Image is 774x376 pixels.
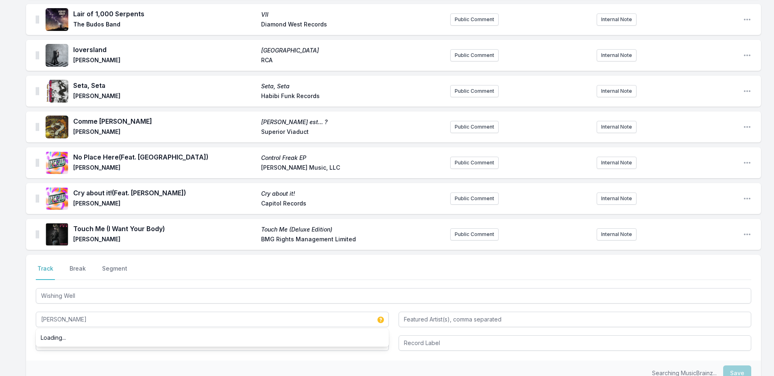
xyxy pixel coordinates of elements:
img: Control Freak EP [46,151,68,174]
button: Internal Note [597,49,637,61]
input: Artist [36,312,389,327]
span: Superior Viaduct [261,128,444,138]
button: Break [68,265,87,280]
input: Featured Artist(s), comma separated [399,312,752,327]
button: Track [36,265,55,280]
input: Record Label [399,335,752,351]
button: Open playlist item options [743,87,751,95]
img: Drag Handle [36,230,39,238]
button: Public Comment [450,192,499,205]
button: Open playlist item options [743,159,751,167]
button: Internal Note [597,157,637,169]
button: Public Comment [450,13,499,26]
img: Brigitte Fontaine est... ? [46,116,68,138]
span: The Budos Band [73,20,256,30]
span: [PERSON_NAME] [73,92,256,102]
button: Public Comment [450,121,499,133]
img: Drag Handle [36,51,39,59]
span: [PERSON_NAME] est... ? [261,118,444,126]
button: Open playlist item options [743,15,751,24]
span: [PERSON_NAME] Music, LLC [261,164,444,173]
img: Touch Me (Deluxe Edition) [46,223,68,246]
span: [PERSON_NAME] [73,128,256,138]
img: Drag Handle [36,195,39,203]
img: Drag Handle [36,159,39,167]
span: Touch Me (Deluxe Edition) [261,225,444,234]
img: Drag Handle [36,87,39,95]
button: Open playlist item options [743,123,751,131]
button: Internal Note [597,85,637,97]
button: Public Comment [450,228,499,240]
input: Track Title [36,288,751,304]
span: [PERSON_NAME] [73,164,256,173]
img: Seta, Seta [46,80,68,103]
button: Internal Note [597,13,637,26]
img: Cry about it! [46,187,68,210]
span: Lair of 1,000 Serpents [73,9,256,19]
button: Internal Note [597,121,637,133]
button: Segment [100,265,129,280]
span: Cry about it! [261,190,444,198]
span: BMG Rights Management Limited [261,235,444,245]
span: Touch Me (I Want Your Body) [73,224,256,234]
span: Seta, Seta [73,81,256,90]
img: Drag Handle [36,15,39,24]
button: Open playlist item options [743,195,751,203]
img: Pointy Heights [46,44,68,67]
span: Cry about it! (Feat. [PERSON_NAME]) [73,188,256,198]
span: Comme [PERSON_NAME] [73,116,256,126]
span: Seta, Seta [261,82,444,90]
button: Public Comment [450,49,499,61]
span: VII [261,11,444,19]
span: [GEOGRAPHIC_DATA] [261,46,444,55]
span: Diamond West Records [261,20,444,30]
span: [PERSON_NAME] [73,56,256,66]
span: [PERSON_NAME] [73,235,256,245]
span: [PERSON_NAME] [73,199,256,209]
button: Public Comment [450,157,499,169]
button: Public Comment [450,85,499,97]
div: Loading... [36,330,389,345]
span: Control Freak EP [261,154,444,162]
span: loversland [73,45,256,55]
span: Capitol Records [261,199,444,209]
button: Open playlist item options [743,230,751,238]
span: No Place Here (Feat. [GEOGRAPHIC_DATA]) [73,152,256,162]
button: Internal Note [597,192,637,205]
span: Habibi Funk Records [261,92,444,102]
button: Open playlist item options [743,51,751,59]
img: VII [46,8,68,31]
img: Drag Handle [36,123,39,131]
button: Internal Note [597,228,637,240]
span: RCA [261,56,444,66]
